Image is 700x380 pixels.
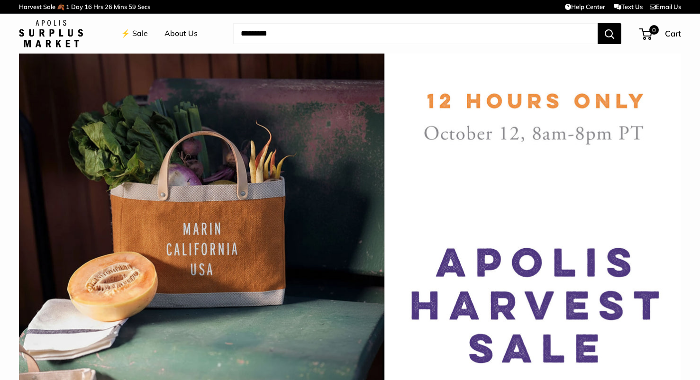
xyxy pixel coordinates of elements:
[649,25,659,35] span: 0
[137,3,150,10] span: Secs
[128,3,136,10] span: 59
[66,3,70,10] span: 1
[114,3,127,10] span: Mins
[598,23,621,44] button: Search
[105,3,112,10] span: 26
[164,27,198,41] a: About Us
[19,20,83,47] img: Apolis: Surplus Market
[233,23,598,44] input: Search...
[121,27,148,41] a: ⚡️ Sale
[665,28,681,38] span: Cart
[640,26,681,41] a: 0 Cart
[93,3,103,10] span: Hrs
[565,3,605,10] a: Help Center
[71,3,83,10] span: Day
[614,3,643,10] a: Text Us
[650,3,681,10] a: Email Us
[84,3,92,10] span: 16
